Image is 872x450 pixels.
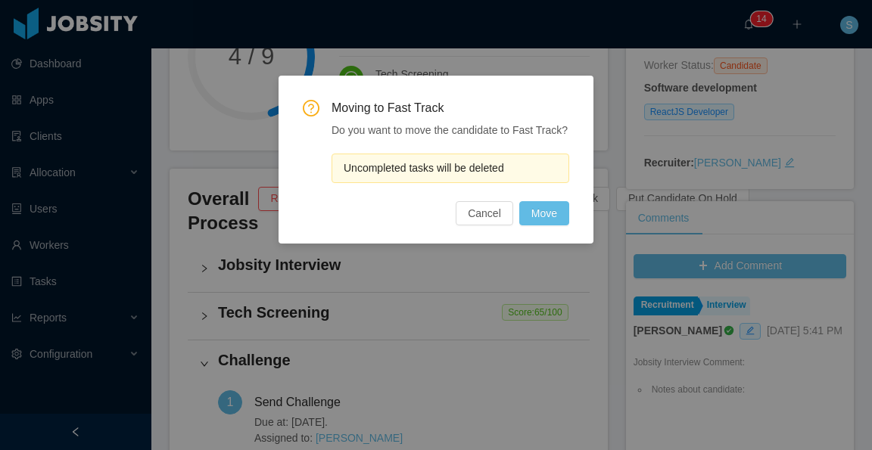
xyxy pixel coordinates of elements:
span: Moving to Fast Track [332,100,569,116]
i: icon: question-circle [303,100,319,116]
button: Move [519,201,569,225]
span: Uncompleted tasks will be deleted [344,162,504,174]
text: Do you want to move the candidate to Fast Track? [332,124,568,136]
button: Cancel [456,201,513,225]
